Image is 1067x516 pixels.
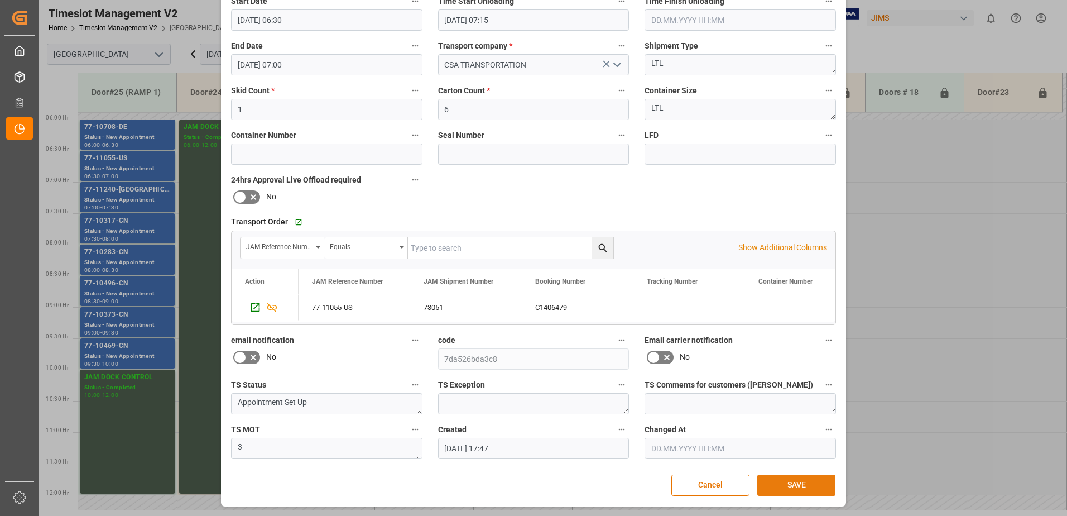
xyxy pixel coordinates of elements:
[408,128,422,142] button: Container Number
[266,351,276,363] span: No
[241,237,324,259] button: open menu
[246,239,312,252] div: JAM Reference Number
[645,424,686,436] span: Changed At
[245,278,265,285] div: Action
[645,54,836,75] textarea: LTL
[645,335,733,346] span: Email carrier notification
[231,85,275,97] span: Skid Count
[324,237,408,259] button: open menu
[614,128,629,142] button: Seal Number
[645,379,813,391] span: TS Comments for customers ([PERSON_NAME])
[821,83,836,98] button: Container Size
[614,39,629,53] button: Transport company *
[231,424,260,436] span: TS MOT
[438,438,629,459] input: DD.MM.YYYY HH:MM
[645,85,697,97] span: Container Size
[232,294,299,321] div: Press SPACE to select this row.
[821,333,836,347] button: Email carrier notification
[438,424,467,436] span: Created
[535,278,585,285] span: Booking Number
[231,379,266,391] span: TS Status
[821,39,836,53] button: Shipment Type
[645,438,836,459] input: DD.MM.YYYY HH:MM
[231,130,296,141] span: Container Number
[671,475,749,496] button: Cancel
[438,85,490,97] span: Carton Count
[592,237,613,259] button: search button
[410,294,522,321] div: 73051
[424,278,493,285] span: JAM Shipment Number
[758,278,813,285] span: Container Number
[438,335,455,346] span: code
[738,242,827,254] p: Show Additional Columns
[680,351,690,363] span: No
[408,422,422,437] button: TS MOT
[645,99,836,120] textarea: LTL
[614,333,629,347] button: code
[408,237,613,259] input: Type to search
[299,294,410,321] div: 77-11055-US
[408,173,422,187] button: 24hrs Approval Live Offload required
[408,39,422,53] button: End Date
[408,83,422,98] button: Skid Count *
[757,475,835,496] button: SAVE
[645,130,659,141] span: LFD
[231,174,361,186] span: 24hrs Approval Live Offload required
[231,393,422,414] textarea: Appointment Set Up
[231,438,422,459] textarea: 3
[231,335,294,346] span: email notification
[614,378,629,392] button: TS Exception
[408,333,422,347] button: email notification
[408,378,422,392] button: TS Status
[614,422,629,437] button: Created
[645,9,836,31] input: DD.MM.YYYY HH:MM
[614,83,629,98] button: Carton Count *
[231,216,288,228] span: Transport Order
[312,278,383,285] span: JAM Reference Number
[438,40,512,52] span: Transport company
[821,378,836,392] button: TS Comments for customers ([PERSON_NAME])
[438,9,629,31] input: DD.MM.YYYY HH:MM
[522,294,633,321] div: C1406479
[231,40,263,52] span: End Date
[266,191,276,203] span: No
[231,9,422,31] input: DD.MM.YYYY HH:MM
[330,239,396,252] div: Equals
[821,422,836,437] button: Changed At
[821,128,836,142] button: LFD
[645,40,698,52] span: Shipment Type
[438,130,484,141] span: Seal Number
[438,379,485,391] span: TS Exception
[647,278,698,285] span: Tracking Number
[231,54,422,75] input: DD.MM.YYYY HH:MM
[608,56,625,74] button: open menu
